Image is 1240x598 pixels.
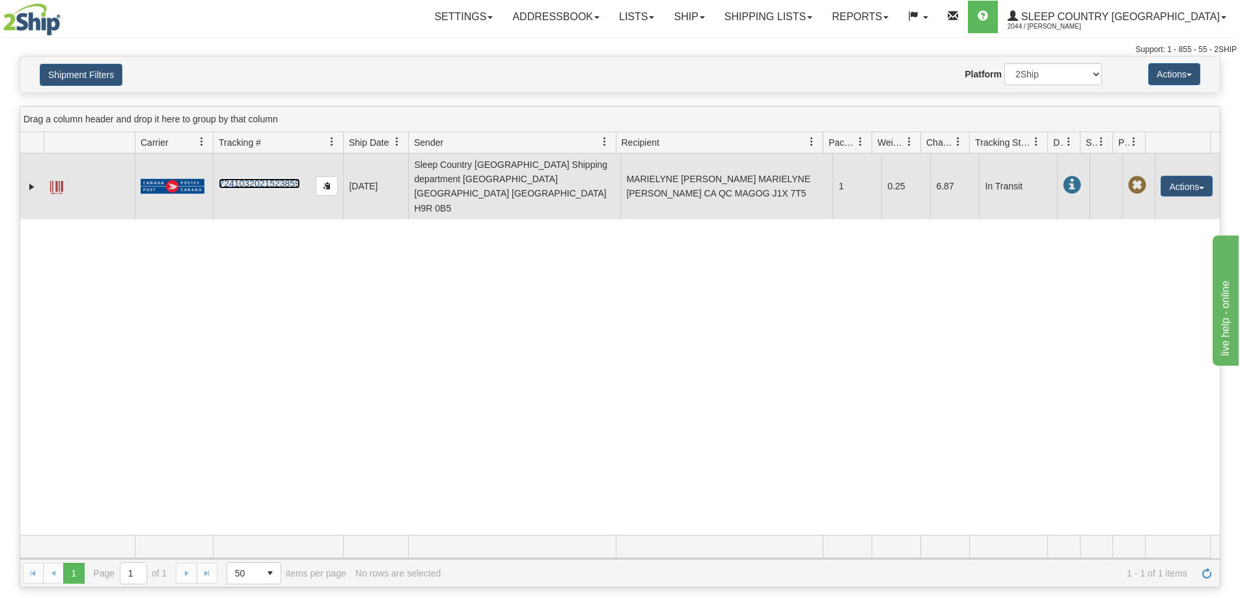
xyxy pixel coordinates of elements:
[947,131,969,153] a: Charge filter column settings
[1161,176,1213,197] button: Actions
[10,8,120,23] div: live help - online
[1090,131,1112,153] a: Shipment Issues filter column settings
[503,1,609,33] a: Addressbook
[1018,11,1220,22] span: Sleep Country [GEOGRAPHIC_DATA]
[1128,176,1146,195] span: Pickup Not Assigned
[1053,136,1064,149] span: Delivery Status
[321,131,343,153] a: Tracking # filter column settings
[620,154,833,219] td: MARIELYNE [PERSON_NAME] MARIELYNE [PERSON_NAME] CA QC MAGOG J1X 7T5
[926,136,954,149] span: Charge
[20,107,1220,132] div: grid grouping header
[219,178,300,189] a: 7241032021523859
[1086,136,1097,149] span: Shipment Issues
[25,180,38,193] a: Expand
[1148,63,1200,85] button: Actions
[594,131,616,153] a: Sender filter column settings
[227,562,281,584] span: Page sizes drop down
[3,3,61,36] img: logo2044.jpg
[316,176,338,196] button: Copy to clipboard
[801,131,823,153] a: Recipient filter column settings
[386,131,408,153] a: Ship Date filter column settings
[120,563,146,584] input: Page 1
[1196,563,1217,584] a: Refresh
[94,562,167,584] span: Page of 1
[965,68,1002,81] label: Platform
[414,136,443,149] span: Sender
[227,562,346,584] span: items per page
[622,136,659,149] span: Recipient
[1025,131,1047,153] a: Tracking Status filter column settings
[424,1,503,33] a: Settings
[715,1,822,33] a: Shipping lists
[881,154,930,219] td: 0.25
[1118,136,1129,149] span: Pickup Status
[450,568,1187,578] span: 1 - 1 of 1 items
[1123,131,1145,153] a: Pickup Status filter column settings
[50,175,63,196] a: Label
[63,563,84,584] span: Page 1
[343,154,408,219] td: [DATE]
[877,136,905,149] span: Weight
[349,136,389,149] span: Ship Date
[609,1,664,33] a: Lists
[664,1,714,33] a: Ship
[260,563,281,584] span: select
[1058,131,1080,153] a: Delivery Status filter column settings
[998,1,1236,33] a: Sleep Country [GEOGRAPHIC_DATA] 2044 / [PERSON_NAME]
[235,567,252,580] span: 50
[355,568,441,578] div: No rows are selected
[141,178,204,195] img: 20 - Canada Post
[833,154,881,219] td: 1
[40,64,122,86] button: Shipment Filters
[219,136,261,149] span: Tracking #
[849,131,872,153] a: Packages filter column settings
[898,131,920,153] a: Weight filter column settings
[1063,176,1081,195] span: In Transit
[1210,232,1239,365] iframe: chat widget
[822,1,898,33] a: Reports
[141,136,169,149] span: Carrier
[191,131,213,153] a: Carrier filter column settings
[979,154,1057,219] td: In Transit
[1008,20,1105,33] span: 2044 / [PERSON_NAME]
[975,136,1032,149] span: Tracking Status
[829,136,856,149] span: Packages
[408,154,620,219] td: Sleep Country [GEOGRAPHIC_DATA] Shipping department [GEOGRAPHIC_DATA] [GEOGRAPHIC_DATA] [GEOGRAPH...
[930,154,979,219] td: 6.87
[3,44,1237,55] div: Support: 1 - 855 - 55 - 2SHIP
